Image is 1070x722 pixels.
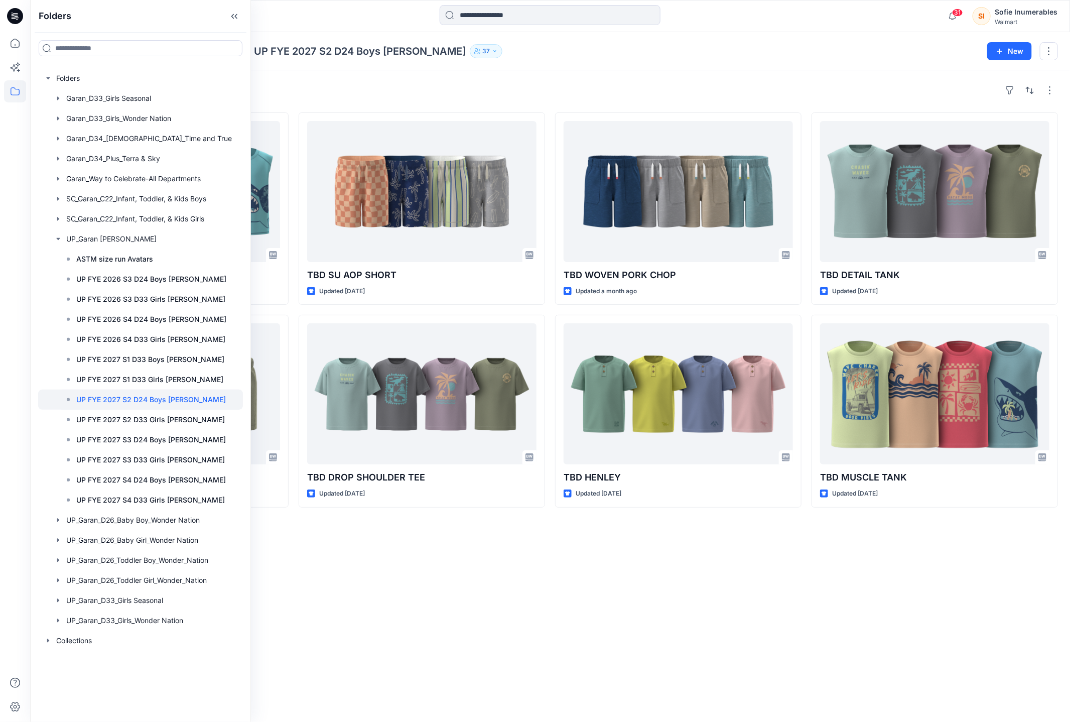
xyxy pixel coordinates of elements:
[76,353,224,366] p: UP FYE 2027 S1 D33 Boys [PERSON_NAME]
[76,454,225,466] p: UP FYE 2027 S3 D33 Girls [PERSON_NAME]
[820,470,1049,485] p: TBD MUSCLE TANK
[564,323,793,464] a: TBD HENLEY
[482,46,490,57] p: 37
[576,286,637,297] p: Updated a month ago
[576,489,621,499] p: Updated [DATE]
[820,323,1049,464] a: TBD MUSCLE TANK
[76,494,225,506] p: UP FYE 2027 S4 D33 Girls [PERSON_NAME]
[832,489,878,499] p: Updated [DATE]
[564,121,793,262] a: TBD WOVEN PORK CHOP
[319,286,365,297] p: Updated [DATE]
[254,44,466,58] p: UP FYE 2027 S2 D24 Boys [PERSON_NAME]
[76,394,226,406] p: UP FYE 2027 S2 D24 Boys [PERSON_NAME]
[820,121,1049,262] a: TBD DETAIL TANK
[564,470,793,485] p: TBD HENLEY
[973,7,991,25] div: SI
[820,268,1049,282] p: TBD DETAIL TANK
[76,273,226,285] p: UP FYE 2026 S3 D24 Boys [PERSON_NAME]
[307,470,537,485] p: TBD DROP SHOULDER TEE
[76,253,153,265] p: ASTM size run Avatars
[319,489,365,499] p: Updated [DATE]
[76,414,225,426] p: UP FYE 2027 S2 D33 Girls [PERSON_NAME]
[987,42,1032,60] button: New
[995,6,1057,18] div: Sofie Inumerables
[76,313,226,325] p: UP FYE 2026 S4 D24 Boys [PERSON_NAME]
[832,286,878,297] p: Updated [DATE]
[564,268,793,282] p: TBD WOVEN PORK CHOP
[307,121,537,262] a: TBD SU AOP SHORT
[470,44,502,58] button: 37
[307,268,537,282] p: TBD SU AOP SHORT
[76,333,225,345] p: UP FYE 2026 S4 D33 Girls [PERSON_NAME]
[76,374,223,386] p: UP FYE 2027 S1 D33 Girls [PERSON_NAME]
[995,18,1057,26] div: Walmart
[307,323,537,464] a: TBD DROP SHOULDER TEE
[76,474,226,486] p: UP FYE 2027 S4 D24 Boys [PERSON_NAME]
[76,434,226,446] p: UP FYE 2027 S3 D24 Boys [PERSON_NAME]
[952,9,963,17] span: 31
[76,293,225,305] p: UP FYE 2026 S3 D33 Girls [PERSON_NAME]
